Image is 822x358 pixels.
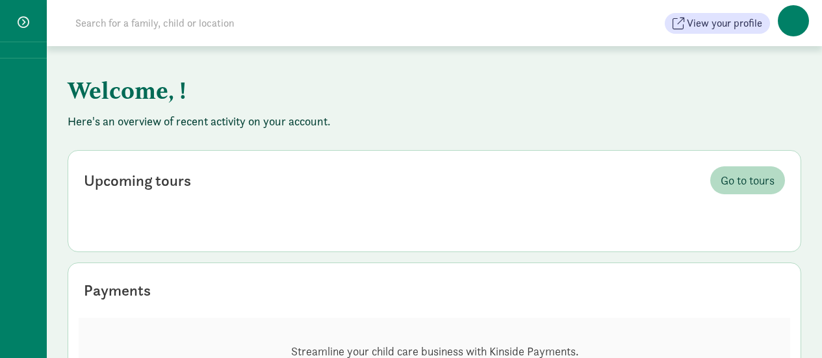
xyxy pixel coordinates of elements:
p: Here's an overview of recent activity on your account. [68,114,801,129]
input: Search for a family, child or location [68,10,432,36]
span: Go to tours [721,172,775,189]
button: View your profile [665,13,770,34]
div: Upcoming tours [84,169,191,192]
h1: Welcome, ! [68,67,711,114]
a: Go to tours [710,166,785,194]
div: Payments [84,279,151,302]
span: View your profile [687,16,762,31]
